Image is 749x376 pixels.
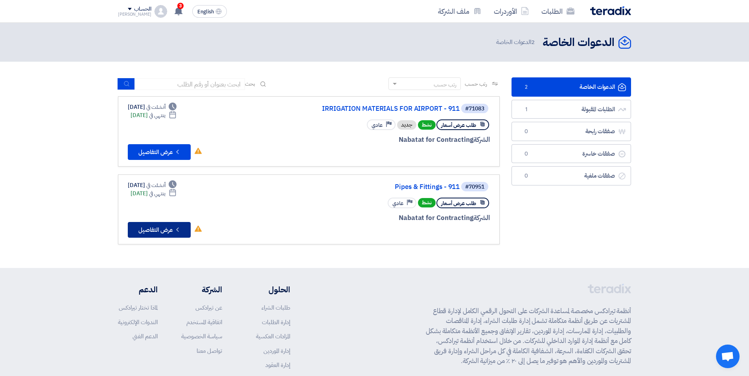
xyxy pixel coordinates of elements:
[146,181,165,189] span: أنشئت في
[512,166,631,185] a: صفقات ملغية0
[197,9,214,15] span: English
[434,81,456,89] div: رتب حسب
[128,144,191,160] button: عرض التفاصيل
[146,103,165,111] span: أنشئت في
[301,213,490,223] div: Nabatat for Contracting
[535,2,581,20] a: الطلبات
[512,77,631,97] a: الدعوات الخاصة2
[496,38,536,47] span: الدعوات الخاصة
[301,135,490,145] div: Nabatat for Contracting
[521,128,531,136] span: 0
[131,189,177,198] div: [DATE]
[262,318,290,326] a: إدارة الطلبات
[465,184,484,190] div: #70951
[302,183,460,191] a: Pipes & Fittings - 911
[397,120,416,130] div: جديد
[521,106,531,114] span: 1
[512,122,631,141] a: صفقات رابحة0
[256,332,290,341] a: المزادات العكسية
[432,2,488,20] a: ملف الشركة
[488,2,535,20] a: الأوردرات
[512,100,631,119] a: الطلبات المقبولة1
[245,80,255,88] span: بحث
[265,361,290,369] a: إدارة العقود
[246,284,290,295] li: الحلول
[261,303,290,312] a: طلبات الشراء
[512,144,631,163] a: صفقات خاسرة0
[128,181,177,189] div: [DATE]
[186,318,222,326] a: اتفاقية المستخدم
[392,200,403,207] span: عادي
[118,284,158,295] li: الدعم
[134,6,151,13] div: الحساب
[135,78,245,90] input: ابحث بعنوان أو رقم الطلب
[531,38,535,46] span: 2
[465,106,484,112] div: #71083
[149,111,165,119] span: ينتهي في
[521,172,531,180] span: 0
[263,347,290,355] a: إدارة الموردين
[155,5,167,18] img: profile_test.png
[131,111,177,119] div: [DATE]
[473,213,490,223] span: الشركة
[181,332,222,341] a: سياسة الخصوصية
[372,121,383,129] span: عادي
[128,103,177,111] div: [DATE]
[441,200,476,207] span: طلب عرض أسعار
[128,222,191,238] button: عرض التفاصيل
[119,303,158,312] a: لماذا تختار تيرادكس
[302,105,460,112] a: IRRIGATION MATERIALS FOR AIRPORT - 911
[195,303,222,312] a: عن تيرادكس
[418,120,436,130] span: نشط
[521,83,531,91] span: 2
[716,345,740,368] a: دردشة مفتوحة
[118,12,151,17] div: [PERSON_NAME]
[521,150,531,158] span: 0
[149,189,165,198] span: ينتهي في
[133,332,158,341] a: الدعم الفني
[118,318,158,326] a: الندوات الإلكترونية
[192,5,227,18] button: English
[441,121,476,129] span: طلب عرض أسعار
[465,80,487,88] span: رتب حسب
[473,135,490,145] span: الشركة
[181,284,222,295] li: الشركة
[590,6,631,15] img: Teradix logo
[543,35,615,50] h2: الدعوات الخاصة
[197,347,222,355] a: تواصل معنا
[418,198,436,207] span: نشط
[177,3,184,9] span: 3
[426,306,631,366] p: أنظمة تيرادكس مخصصة لمساعدة الشركات على التحول الرقمي الكامل لإدارة قطاع المشتريات عن طريق أنظمة ...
